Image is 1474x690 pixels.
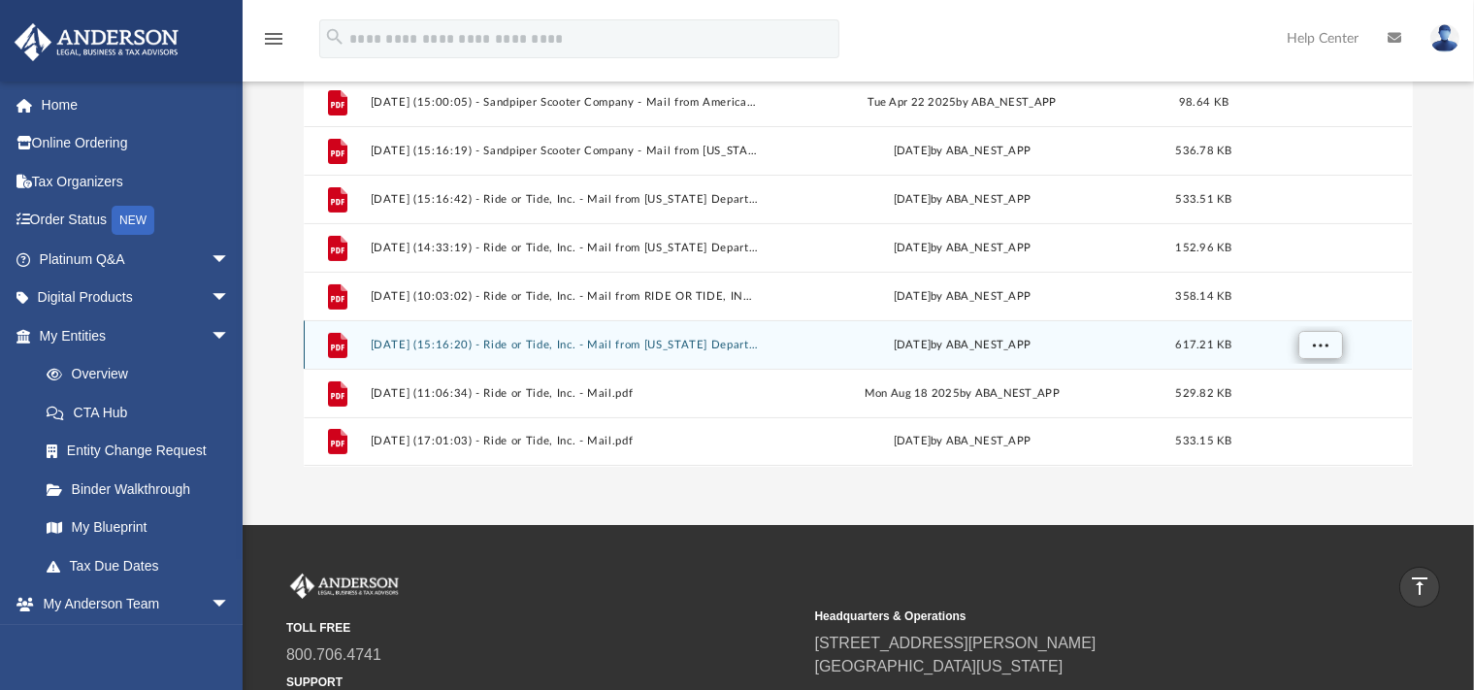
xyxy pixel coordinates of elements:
div: Mon Aug 18 2025 by ABA_NEST_APP [768,385,1157,403]
i: search [324,26,345,48]
img: User Pic [1430,24,1459,52]
button: More options [1298,331,1343,360]
a: Binder Walkthrough [27,470,259,509]
a: Order StatusNEW [14,201,259,241]
span: 536.78 KB [1176,146,1232,156]
span: arrow_drop_down [211,240,249,279]
div: Tue Apr 22 2025 by ABA_NEST_APP [768,94,1157,112]
a: Home [14,85,259,124]
a: Tax Organizers [14,162,259,201]
img: Anderson Advisors Platinum Portal [286,574,403,599]
a: menu [262,37,285,50]
i: menu [262,27,285,50]
span: 617.21 KB [1176,340,1232,350]
button: [DATE] (15:16:19) - Sandpiper Scooter Company - Mail from [US_STATE] Department of Revenue.pdf [371,145,760,157]
a: Tax Due Dates [27,546,259,585]
span: 98.64 KB [1179,97,1228,108]
a: My Anderson Team [27,623,240,662]
button: [DATE] (17:01:03) - Ride or Tide, Inc. - Mail.pdf [371,436,760,448]
a: My Anderson Teamarrow_drop_down [14,585,249,624]
span: arrow_drop_down [211,279,249,318]
div: [DATE] by ABA_NEST_APP [768,288,1157,306]
img: Anderson Advisors Platinum Portal [9,23,184,61]
a: CTA Hub [27,393,259,432]
a: 800.706.4741 [286,646,381,663]
div: [DATE] by ABA_NEST_APP [768,191,1157,209]
button: [DATE] (14:33:19) - Ride or Tide, Inc. - Mail from [US_STATE] Department of Revenue.pdf [371,242,760,254]
a: vertical_align_top [1399,567,1440,608]
small: TOLL FREE [286,619,802,637]
button: [DATE] (11:06:34) - Ride or Tide, Inc. - Mail.pdf [371,387,760,400]
a: Entity Change Request [27,432,259,471]
button: [DATE] (15:16:20) - Ride or Tide, Inc. - Mail from [US_STATE] Department of Revenue.pdf [371,339,760,351]
span: arrow_drop_down [211,316,249,356]
span: 533.15 KB [1176,437,1232,447]
div: [DATE] by ABA_NEST_APP [768,240,1157,257]
span: 152.96 KB [1176,243,1232,253]
a: Platinum Q&Aarrow_drop_down [14,240,259,279]
a: Digital Productsarrow_drop_down [14,279,259,317]
div: [DATE] by ABA_NEST_APP [768,337,1157,354]
span: 533.51 KB [1176,194,1232,205]
a: My Entitiesarrow_drop_down [14,316,259,355]
a: My Blueprint [27,509,249,547]
button: [DATE] (15:16:42) - Ride or Tide, Inc. - Mail from [US_STATE] Department of Revenue.pdf [371,193,760,206]
small: Headquarters & Operations [815,608,1330,625]
span: 358.14 KB [1176,291,1232,302]
div: NEW [112,206,154,235]
a: [GEOGRAPHIC_DATA][US_STATE] [815,658,1064,674]
a: [STREET_ADDRESS][PERSON_NAME] [815,635,1097,651]
i: vertical_align_top [1408,575,1431,598]
div: [DATE] by ABA_NEST_APP [768,143,1157,160]
span: 529.82 KB [1176,388,1232,399]
div: grid [304,64,1412,466]
a: Online Ordering [14,124,259,163]
div: [DATE] by ABA_NEST_APP [768,434,1157,451]
a: Overview [27,355,259,394]
button: [DATE] (10:03:02) - Ride or Tide, Inc. - Mail from RIDE OR TIDE, INC.pdf [371,290,760,303]
button: [DATE] (15:00:05) - Sandpiper Scooter Company - Mail from American Southern Home Ins. Co..pdf [371,96,760,109]
span: arrow_drop_down [211,585,249,625]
